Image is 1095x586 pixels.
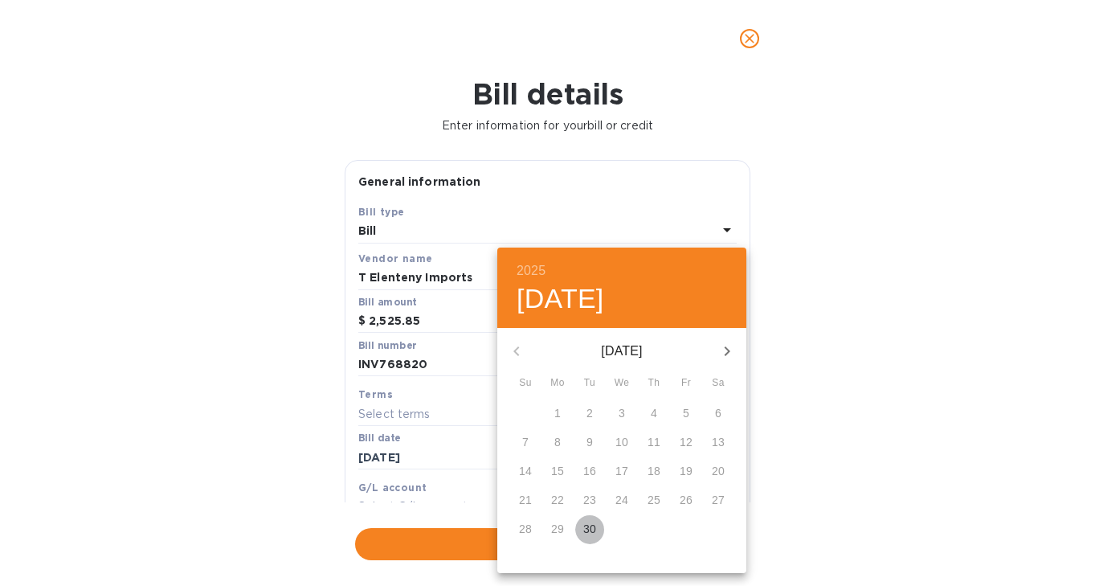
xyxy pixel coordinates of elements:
[583,521,596,537] p: 30
[543,375,572,391] span: Mo
[639,375,668,391] span: Th
[536,342,708,361] p: [DATE]
[517,282,604,316] button: [DATE]
[517,260,545,282] button: 2025
[672,375,701,391] span: Fr
[575,375,604,391] span: Tu
[704,375,733,391] span: Sa
[511,375,540,391] span: Su
[607,375,636,391] span: We
[575,515,604,544] button: 30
